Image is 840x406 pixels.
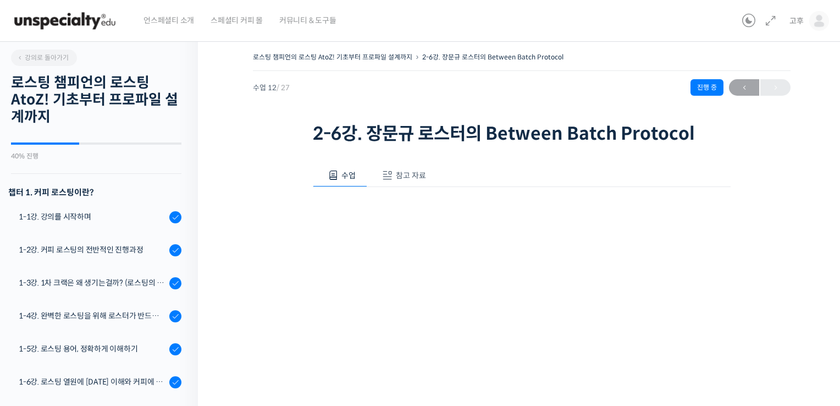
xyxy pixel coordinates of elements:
div: 1-1강. 강의를 시작하며 [19,211,166,223]
a: 2-6강. 장문규 로스터의 Between Batch Protocol [422,53,563,61]
a: 로스팅 챔피언의 로스팅 AtoZ! 기초부터 프로파일 설계까지 [253,53,412,61]
span: ← [729,80,759,95]
div: 1-4강. 완벽한 로스팅을 위해 로스터가 반드시 갖춰야 할 것 (로스팅 목표 설정하기) [19,310,166,322]
div: 40% 진행 [11,153,181,160]
h3: 챕터 1. 커피 로스팅이란? [8,185,181,200]
span: 참고 자료 [396,171,426,180]
a: ←이전 [729,79,759,96]
a: 강의로 돌아가기 [11,50,77,66]
div: 1-5강. 로스팅 용어, 정확하게 이해하기 [19,343,166,355]
span: / 27 [277,83,290,92]
div: 1-3강. 1차 크랙은 왜 생기는걸까? (로스팅의 물리적, 화학적 변화) [19,277,166,289]
span: 강의로 돌아가기 [16,53,69,62]
h2: 로스팅 챔피언의 로스팅 AtoZ! 기초부터 프로파일 설계까지 [11,74,181,126]
h1: 2-6강. 장문규 로스터의 Between Batch Protocol [313,123,731,144]
span: 고후 [789,16,804,26]
div: 1-2강. 커피 로스팅의 전반적인 진행과정 [19,244,166,256]
span: 수업 [341,171,356,180]
div: 진행 중 [690,79,723,96]
div: 1-6강. 로스팅 열원에 [DATE] 이해와 커피에 미치는 영향 [19,376,166,388]
span: 수업 12 [253,84,290,91]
